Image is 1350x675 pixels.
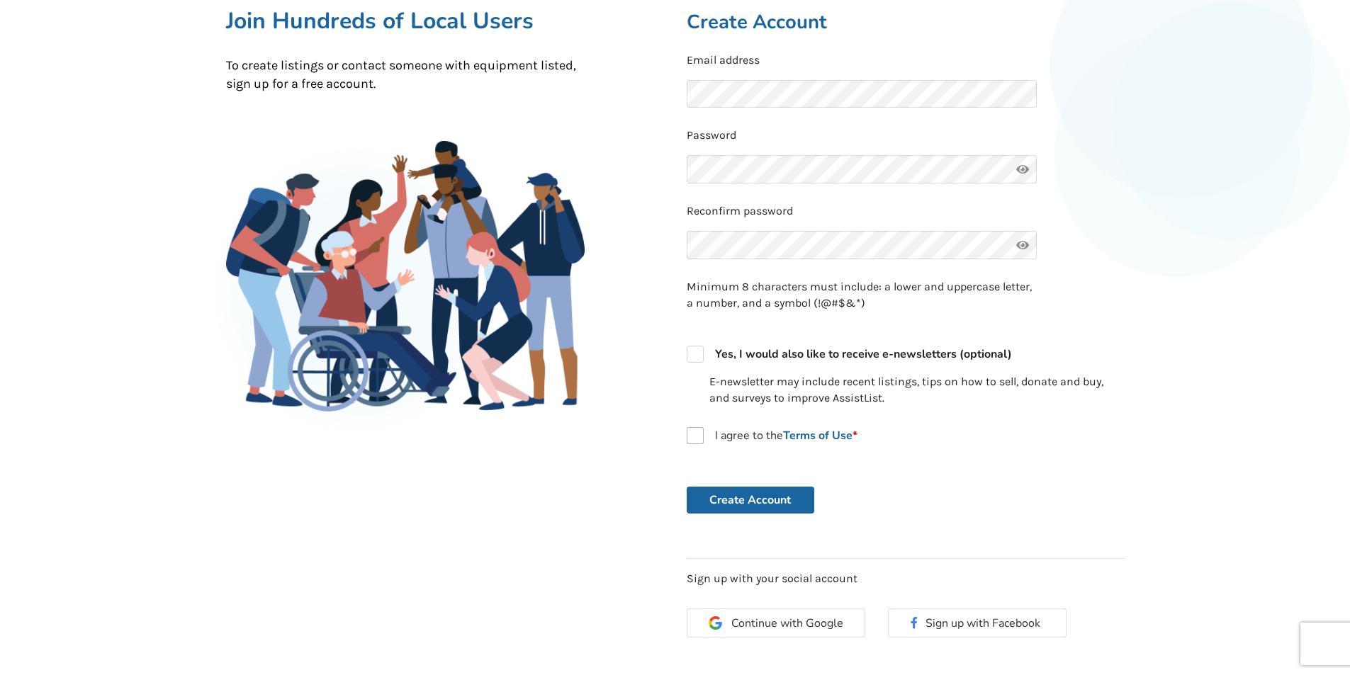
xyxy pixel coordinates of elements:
p: Minimum 8 characters must include: a lower and uppercase letter, a number, and a symbol (!@#$&*) [687,279,1037,312]
strong: Yes, I would also like to receive e-newsletters (optional) [715,346,1012,362]
p: To create listings or contact someone with equipment listed, sign up for a free account. [226,57,585,93]
img: Google Icon [709,616,722,630]
button: Create Account [687,487,814,514]
p: Reconfirm password [687,203,1125,220]
p: E-newsletter may include recent listings, tips on how to sell, donate and buy, and surveys to imp... [709,374,1125,407]
span: Continue with Google [731,618,843,629]
h2: Create Account [687,10,1125,35]
p: Sign up with your social account [687,571,1125,587]
p: Email address [687,52,1125,69]
button: Continue with Google [687,608,865,637]
p: Password [687,127,1125,144]
button: Sign up with Facebook [888,608,1067,637]
label: I agree to the [687,427,857,444]
span: Sign up with Facebook [926,616,1045,631]
h1: Join Hundreds of Local Users [226,6,585,35]
a: Terms of Use* [783,428,857,443]
img: Family Gathering [226,141,585,412]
